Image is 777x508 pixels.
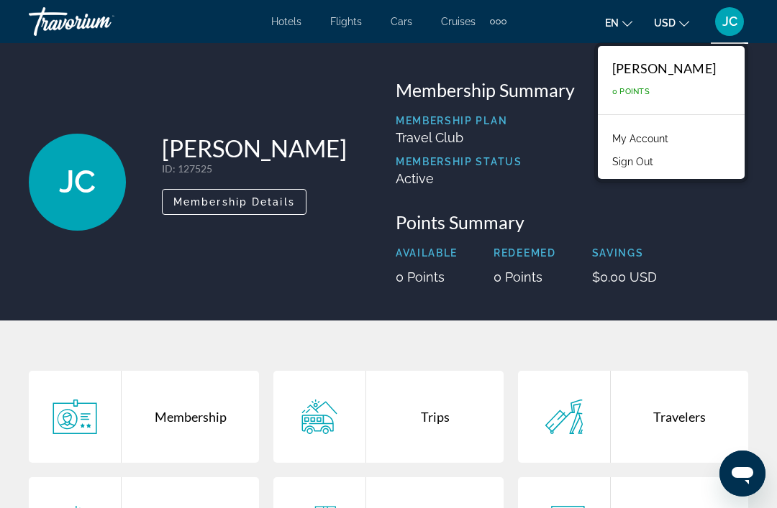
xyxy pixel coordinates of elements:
a: Flights [330,16,362,27]
a: Travorium [29,3,173,40]
h3: Membership Summary [396,79,748,101]
a: Hotels [271,16,301,27]
p: Available [396,247,458,259]
p: Membership Plan [396,115,522,126]
p: Redeemed [494,247,555,259]
p: 0 Points [494,269,555,285]
button: User Menu [711,6,748,37]
button: Extra navigation items [490,10,506,33]
a: Membership Details [162,192,306,208]
div: Trips [366,371,504,463]
div: Travelers [611,371,748,463]
span: 0 Points [612,87,650,96]
button: Membership Details [162,189,306,215]
p: Active [396,171,522,186]
span: JC [59,163,96,200]
a: Cruises [441,16,476,27]
div: [PERSON_NAME] [612,60,716,76]
iframe: Button to launch messaging window [719,451,765,497]
button: Sign Out [605,152,660,171]
a: Trips [273,371,504,463]
a: My Account [605,129,676,148]
h3: Points Summary [396,211,748,233]
p: Membership Status [396,156,522,167]
h1: [PERSON_NAME] [162,134,347,162]
button: Change currency [654,12,689,33]
span: USD [654,17,676,29]
span: Membership Details [173,196,295,208]
span: JC [722,14,737,29]
a: Membership [29,371,259,463]
div: Membership [122,371,259,463]
p: Savings [592,247,657,259]
a: Cars [391,16,412,27]
span: ID [162,162,173,175]
p: : 127525 [162,162,347,175]
p: Travel Club [396,130,522,145]
button: Change language [605,12,632,33]
p: 0 Points [396,269,458,285]
span: en [605,17,619,29]
p: $0.00 USD [592,269,657,285]
a: Travelers [518,371,748,463]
